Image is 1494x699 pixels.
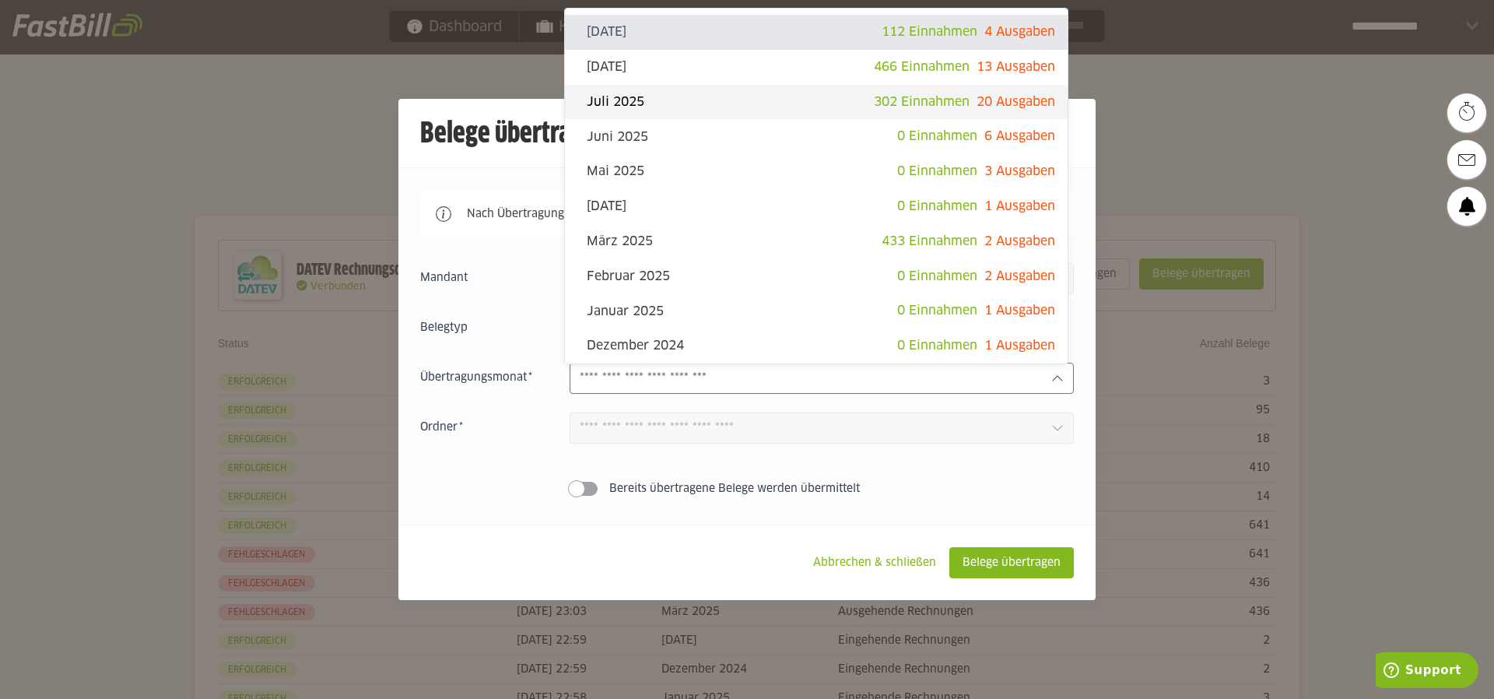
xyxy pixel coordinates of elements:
[874,96,970,108] span: 302 Einnahmen
[977,61,1055,73] span: 13 Ausgaben
[897,270,977,283] span: 0 Einnahmen
[897,165,977,177] span: 0 Einnahmen
[565,15,1068,50] sl-option: [DATE]
[897,200,977,213] span: 0 Einnahmen
[984,200,1055,213] span: 1 Ausgaben
[984,339,1055,352] span: 1 Ausgaben
[977,96,1055,108] span: 20 Ausgaben
[1376,652,1478,691] iframe: Opens a widget where you can find more information
[565,189,1068,224] sl-option: [DATE]
[949,547,1074,578] sl-button: Belege übertragen
[565,364,1068,399] sl-option: [DATE]
[565,224,1068,259] sl-option: März 2025
[897,304,977,317] span: 0 Einnahmen
[897,339,977,352] span: 0 Einnahmen
[565,154,1068,189] sl-option: Mai 2025
[882,235,977,248] span: 433 Einnahmen
[984,270,1055,283] span: 2 Ausgaben
[565,50,1068,85] sl-option: [DATE]
[984,235,1055,248] span: 2 Ausgaben
[874,61,970,73] span: 466 Einnahmen
[565,293,1068,328] sl-option: Januar 2025
[984,26,1055,38] span: 4 Ausgaben
[984,304,1055,317] span: 1 Ausgaben
[565,259,1068,294] sl-option: Februar 2025
[565,85,1068,120] sl-option: Juli 2025
[882,26,977,38] span: 112 Einnahmen
[565,119,1068,154] sl-option: Juni 2025
[984,130,1055,142] span: 6 Ausgaben
[565,328,1068,364] sl-option: Dezember 2024
[897,130,977,142] span: 0 Einnahmen
[984,165,1055,177] span: 3 Ausgaben
[420,481,1074,497] sl-switch: Bereits übertragene Belege werden übermittelt
[800,547,949,578] sl-button: Abbrechen & schließen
